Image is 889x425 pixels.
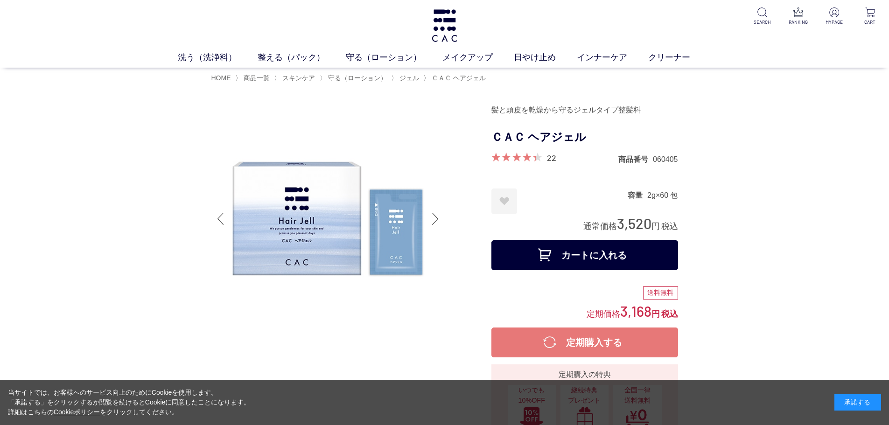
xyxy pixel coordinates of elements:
[834,394,881,411] div: 承諾する
[442,51,514,64] a: メイクアップ
[399,74,419,82] span: ジェル
[491,102,678,118] div: 髪と頭皮を乾燥から守るジェルタイプ整髪料
[648,51,711,64] a: クリーナー
[647,190,678,200] dd: 2g×60 包
[617,215,651,232] span: 3,520
[495,369,674,380] div: 定期購入の特典
[577,51,648,64] a: インナーケア
[178,51,258,64] a: 洗う（洗浄料）
[618,154,653,164] dt: 商品番号
[859,7,882,26] a: CART
[823,19,846,26] p: MYPAGE
[274,74,317,83] li: 〉
[628,190,647,200] dt: 容量
[211,74,231,82] a: HOME
[514,51,577,64] a: 日やけ止め
[430,74,486,82] a: ＣＡＣ ヘアジェル
[653,154,678,164] dd: 060405
[242,74,270,82] a: 商品一覧
[211,102,445,335] img: ＣＡＣ ヘアジェル
[787,19,810,26] p: RANKING
[280,74,315,82] a: スキンケア
[859,19,882,26] p: CART
[547,153,556,163] a: 22
[491,127,678,148] h1: ＣＡＣ ヘアジェル
[651,222,660,231] span: 円
[587,308,620,319] span: 定期価格
[326,74,387,82] a: 守る（ローション）
[823,7,846,26] a: MYPAGE
[751,7,774,26] a: SEARCH
[235,74,272,83] li: 〉
[391,74,421,83] li: 〉
[430,9,459,42] img: logo
[258,51,346,64] a: 整える（パック）
[620,302,651,320] span: 3,168
[583,222,617,231] span: 通常価格
[491,327,678,357] button: 定期購入する
[661,309,678,319] span: 税込
[432,74,486,82] span: ＣＡＣ ヘアジェル
[491,188,517,214] a: お気に入りに登録する
[787,7,810,26] a: RANKING
[282,74,315,82] span: スキンケア
[643,286,678,300] div: 送料無料
[651,309,660,319] span: 円
[751,19,774,26] p: SEARCH
[346,51,442,64] a: 守る（ローション）
[320,74,389,83] li: 〉
[423,74,488,83] li: 〉
[54,408,100,416] a: Cookieポリシー
[8,388,251,417] div: 当サイトでは、お客様へのサービス向上のためにCookieを使用します。 「承諾する」をクリックするか閲覧を続けるとCookieに同意したことになります。 詳細はこちらの をクリックしてください。
[398,74,419,82] a: ジェル
[244,74,270,82] span: 商品一覧
[661,222,678,231] span: 税込
[491,240,678,270] button: カートに入れる
[328,74,387,82] span: 守る（ローション）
